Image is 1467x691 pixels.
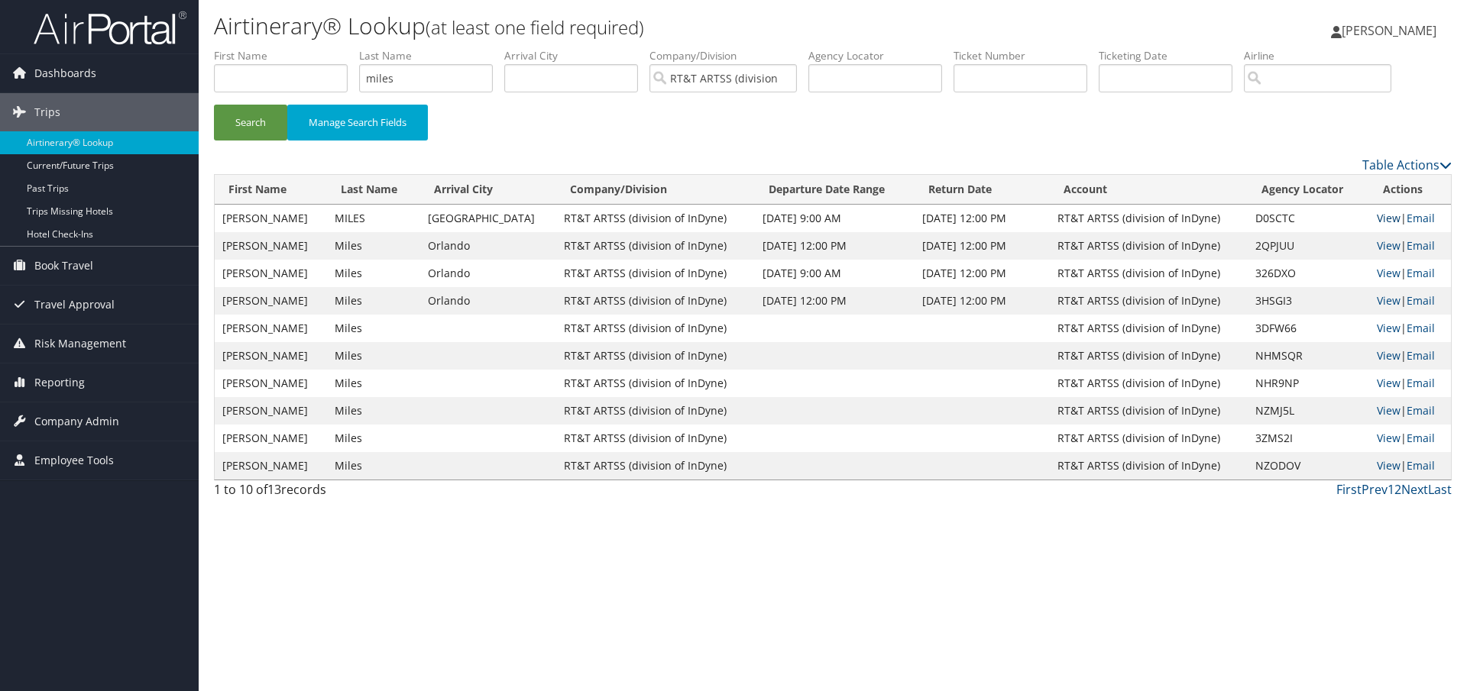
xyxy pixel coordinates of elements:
td: [GEOGRAPHIC_DATA] [420,205,556,232]
td: Orlando [420,232,556,260]
td: NZMJ5L [1248,397,1369,425]
td: RT&T ARTSS (division of InDyne) [1050,370,1248,397]
td: RT&T ARTSS (division of InDyne) [1050,342,1248,370]
td: NZODOV [1248,452,1369,480]
a: Email [1407,238,1435,253]
a: Email [1407,458,1435,473]
button: Manage Search Fields [287,105,428,140]
td: 326DXO [1248,260,1369,287]
td: 3ZMS2I [1248,425,1369,452]
td: 3DFW66 [1248,315,1369,342]
a: View [1377,431,1401,445]
label: Company/Division [649,48,808,63]
th: Agency Locator: activate to sort column ascending [1248,175,1369,205]
th: Last Name: activate to sort column ascending [327,175,420,205]
td: Orlando [420,260,556,287]
td: [DATE] 9:00 AM [755,205,915,232]
td: Orlando [420,287,556,315]
td: RT&T ARTSS (division of InDyne) [556,370,754,397]
label: Agency Locator [808,48,954,63]
small: (at least one field required) [426,15,644,40]
a: View [1377,348,1401,363]
td: Miles [327,315,420,342]
h1: Airtinerary® Lookup [214,10,1039,42]
span: Reporting [34,363,85,402]
td: | [1369,287,1451,315]
td: [PERSON_NAME] [215,425,327,452]
a: View [1377,266,1401,280]
button: Search [214,105,287,140]
td: NHMSQR [1248,342,1369,370]
th: Departure Date Range: activate to sort column ascending [755,175,915,205]
a: First [1336,481,1362,498]
td: | [1369,315,1451,342]
a: Email [1407,266,1435,280]
td: Miles [327,397,420,425]
a: Email [1407,403,1435,418]
td: RT&T ARTSS (division of InDyne) [1050,205,1248,232]
td: D0SCTC [1248,205,1369,232]
a: View [1377,211,1401,225]
th: Arrival City: activate to sort column ascending [420,175,556,205]
td: RT&T ARTSS (division of InDyne) [556,205,754,232]
td: | [1369,397,1451,425]
a: Table Actions [1362,157,1452,173]
div: 1 to 10 of records [214,480,507,506]
td: Miles [327,342,420,370]
a: View [1377,376,1401,390]
td: [PERSON_NAME] [215,315,327,342]
td: RT&T ARTSS (division of InDyne) [1050,397,1248,425]
td: | [1369,232,1451,260]
img: airportal-logo.png [34,10,186,46]
td: RT&T ARTSS (division of InDyne) [556,260,754,287]
td: MILES [327,205,420,232]
td: [DATE] 12:00 PM [915,232,1050,260]
label: First Name [214,48,359,63]
a: Email [1407,431,1435,445]
td: RT&T ARTSS (division of InDyne) [556,315,754,342]
a: View [1377,293,1401,308]
label: Arrival City [504,48,649,63]
td: NHR9NP [1248,370,1369,397]
td: Miles [327,425,420,452]
td: RT&T ARTSS (division of InDyne) [556,452,754,480]
label: Ticketing Date [1099,48,1244,63]
th: Return Date: activate to sort column ascending [915,175,1050,205]
td: Miles [327,370,420,397]
td: RT&T ARTSS (division of InDyne) [1050,315,1248,342]
td: [PERSON_NAME] [215,397,327,425]
td: | [1369,260,1451,287]
td: RT&T ARTSS (division of InDyne) [1050,452,1248,480]
span: [PERSON_NAME] [1342,22,1436,39]
td: RT&T ARTSS (division of InDyne) [556,232,754,260]
a: [PERSON_NAME] [1331,8,1452,53]
label: Airline [1244,48,1403,63]
a: View [1377,458,1401,473]
td: RT&T ARTSS (division of InDyne) [556,425,754,452]
a: Email [1407,293,1435,308]
span: Company Admin [34,402,119,441]
td: RT&T ARTSS (division of InDyne) [1050,425,1248,452]
th: Actions [1369,175,1451,205]
td: RT&T ARTSS (division of InDyne) [1050,287,1248,315]
a: Email [1407,321,1435,335]
td: RT&T ARTSS (division of InDyne) [556,342,754,370]
a: View [1377,321,1401,335]
td: | [1369,425,1451,452]
td: [PERSON_NAME] [215,232,327,260]
td: | [1369,205,1451,232]
td: | [1369,452,1451,480]
span: Risk Management [34,325,126,363]
td: | [1369,342,1451,370]
td: Miles [327,452,420,480]
td: [PERSON_NAME] [215,342,327,370]
td: | [1369,370,1451,397]
td: RT&T ARTSS (division of InDyne) [556,287,754,315]
td: [PERSON_NAME] [215,452,327,480]
td: Miles [327,232,420,260]
a: Last [1428,481,1452,498]
td: [DATE] 12:00 PM [915,260,1050,287]
td: [DATE] 12:00 PM [915,205,1050,232]
td: [PERSON_NAME] [215,205,327,232]
td: [DATE] 9:00 AM [755,260,915,287]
